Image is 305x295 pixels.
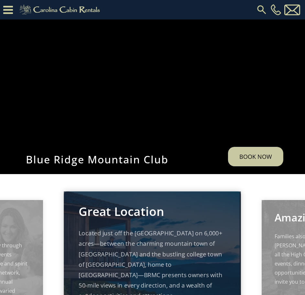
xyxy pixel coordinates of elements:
[79,206,226,217] p: Great Location
[256,4,267,16] img: search-regular.svg
[228,147,283,166] a: Book Now
[21,152,180,166] h1: Blue Ridge Mountain Club
[269,4,283,15] a: [PHONE_NUMBER]
[16,3,105,16] img: Khaki-logo.png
